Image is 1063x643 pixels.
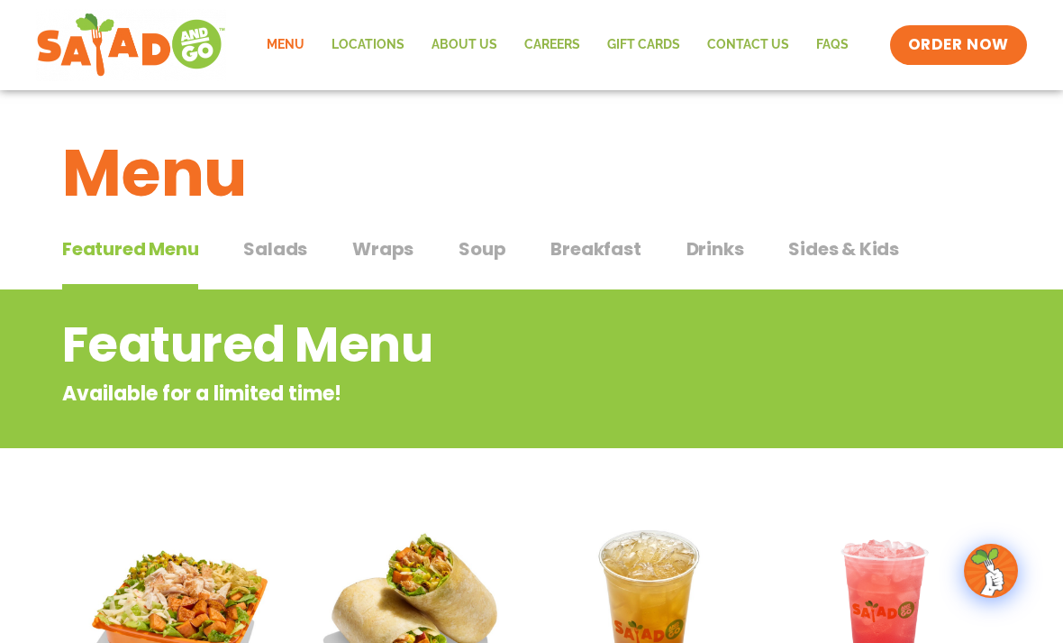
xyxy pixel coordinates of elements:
[62,124,1001,222] h1: Menu
[890,25,1027,65] a: ORDER NOW
[352,235,413,262] span: Wraps
[908,34,1009,56] span: ORDER NOW
[243,235,307,262] span: Salads
[694,24,803,66] a: Contact Us
[788,235,899,262] span: Sides & Kids
[318,24,418,66] a: Locations
[253,24,862,66] nav: Menu
[253,24,318,66] a: Menu
[62,235,198,262] span: Featured Menu
[803,24,862,66] a: FAQs
[550,235,641,262] span: Breakfast
[686,235,744,262] span: Drinks
[511,24,594,66] a: Careers
[459,235,505,262] span: Soup
[418,24,511,66] a: About Us
[966,546,1016,596] img: wpChatIcon
[36,9,226,81] img: new-SAG-logo-768×292
[62,379,856,409] p: Available for a limited time!
[62,229,1001,290] div: Tabbed content
[62,308,856,381] h2: Featured Menu
[594,24,694,66] a: GIFT CARDS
